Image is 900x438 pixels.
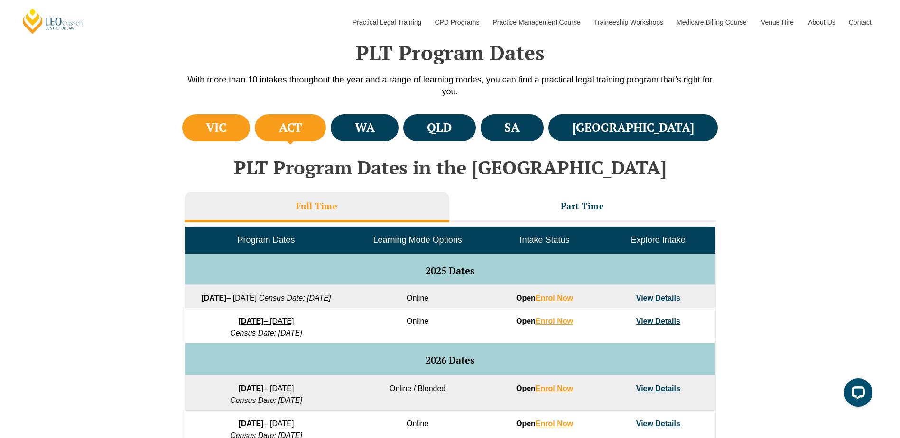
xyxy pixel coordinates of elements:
strong: [DATE] [239,384,264,392]
strong: Open [516,384,573,392]
a: [DATE]– [DATE] [239,317,294,325]
span: Intake Status [520,235,569,245]
a: Enrol Now [536,294,573,302]
span: 2025 Dates [426,264,474,277]
strong: Open [516,294,573,302]
a: View Details [636,317,680,325]
strong: Open [516,317,573,325]
h3: Full Time [296,201,338,211]
a: Medicare Billing Course [669,2,754,43]
em: Census Date: [DATE] [230,396,302,404]
em: Census Date: [DATE] [230,329,302,337]
span: Explore Intake [631,235,686,245]
a: Contact [842,2,879,43]
p: With more than 10 intakes throughout the year and a range of learning modes, you can find a pract... [180,74,721,98]
h4: WA [355,120,375,136]
a: View Details [636,294,680,302]
h4: QLD [427,120,452,136]
a: View Details [636,420,680,428]
span: Program Dates [237,235,295,245]
strong: Open [516,420,573,428]
a: CPD Programs [427,2,485,43]
a: Enrol Now [536,420,573,428]
a: Enrol Now [536,317,573,325]
a: [DATE]– [DATE] [239,420,294,428]
h4: SA [504,120,520,136]
span: 2026 Dates [426,354,474,366]
strong: [DATE] [239,317,264,325]
a: [DATE]– [DATE] [239,384,294,392]
a: Practical Legal Training [345,2,428,43]
h2: PLT Program Dates [180,41,721,64]
a: Traineeship Workshops [587,2,669,43]
td: Online [347,285,488,308]
h2: PLT Program Dates in the [GEOGRAPHIC_DATA] [180,157,721,178]
iframe: LiveChat chat widget [836,374,876,414]
strong: [DATE] [201,294,226,302]
a: View Details [636,384,680,392]
h4: [GEOGRAPHIC_DATA] [572,120,694,136]
h3: Part Time [561,201,604,211]
em: Census Date: [DATE] [259,294,331,302]
a: Enrol Now [536,384,573,392]
a: Practice Management Course [486,2,587,43]
a: [DATE]– [DATE] [201,294,257,302]
a: [PERSON_NAME] Centre for Law [21,8,84,35]
a: About Us [801,2,842,43]
a: Venue Hire [754,2,801,43]
td: Online [347,308,488,343]
span: Learning Mode Options [373,235,462,245]
h4: VIC [206,120,226,136]
td: Online / Blended [347,375,488,411]
h4: ACT [279,120,302,136]
strong: [DATE] [239,420,264,428]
